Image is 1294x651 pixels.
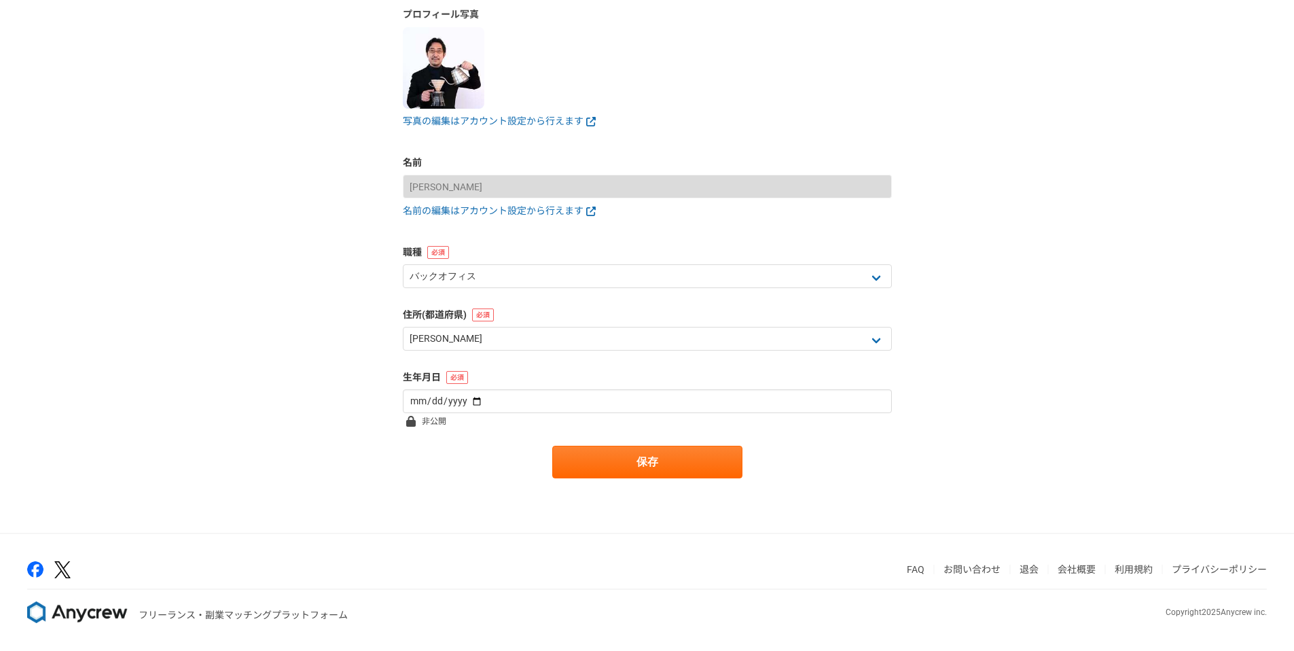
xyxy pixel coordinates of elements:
[403,7,892,22] p: プロフィール写真
[403,156,892,170] label: 名前
[1058,564,1096,575] a: 会社概要
[422,413,446,429] span: 非公開
[403,27,484,109] img: profilepic.jpeg
[1166,606,1267,618] p: Copyright 2025 Anycrew inc.
[54,561,71,578] img: x-391a3a86.png
[943,564,1001,575] a: お問い合わせ
[907,564,924,575] a: FAQ
[403,370,892,385] label: 生年月日
[403,204,892,218] a: 名前の編集はアカウント設定から行えます
[403,245,892,260] label: 職種
[27,601,128,623] img: 8DqYSo04kwAAAAASUVORK5CYII=
[1172,564,1267,575] a: プライバシーポリシー
[139,608,348,622] p: フリーランス・副業マッチングプラットフォーム
[1020,564,1039,575] a: 退会
[552,446,742,478] button: 保存
[403,114,892,128] a: 写真の編集はアカウント設定から行えます
[403,308,892,322] label: 住所(都道府県)
[27,561,43,578] img: facebook-2adfd474.png
[1115,564,1153,575] a: 利用規約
